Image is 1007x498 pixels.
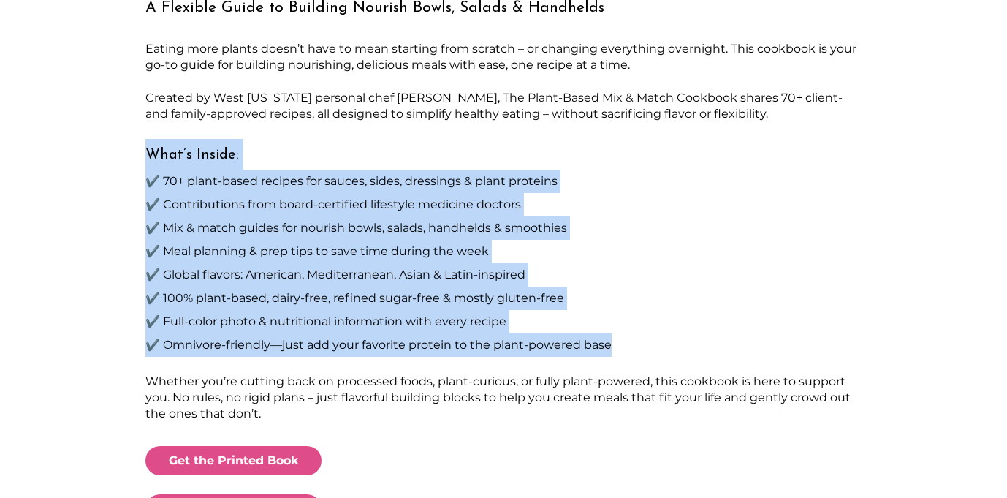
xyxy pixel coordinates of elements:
[145,42,856,72] span: Eating more plants doesn’t have to mean starting from scratch – or changing everything overnight....
[145,314,506,328] span: ✔️ Full-color photo & nutritional information with every recipe
[169,453,299,469] span: Get the Printed Book
[145,174,558,188] span: ✔️ 70+ plant-based recipes for sauces, sides, dressings & plant proteins
[145,268,525,282] span: ✔️ Global flavors: American, Mediterranean, Asian & Latin-inspired
[145,291,564,305] span: ✔️ 100% plant-based, dairy-free, refined sugar-free & mostly gluten-free
[145,91,843,121] span: Created by West [US_STATE] personal chef [PERSON_NAME], The Plant-Based Mix & Match Cookbook shar...
[145,446,322,475] a: Get the Printed Book
[145,221,567,235] span: ✔️ Mix & match guides for nourish bowls, salads, handhelds & smoothies
[145,148,239,162] span: What’s Inside:
[145,197,521,211] span: ✔️ Contributions from board-certified lifestyle medicine doctors
[145,338,612,352] span: ✔️ Omnivore-friendly—just add your favorite protein to the plant-powered base
[145,374,851,421] span: Whether you’re cutting back on processed foods, plant-curious, or fully plant-powered, this cookb...
[145,244,489,258] span: ✔️ Meal planning & prep tips to save time during the week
